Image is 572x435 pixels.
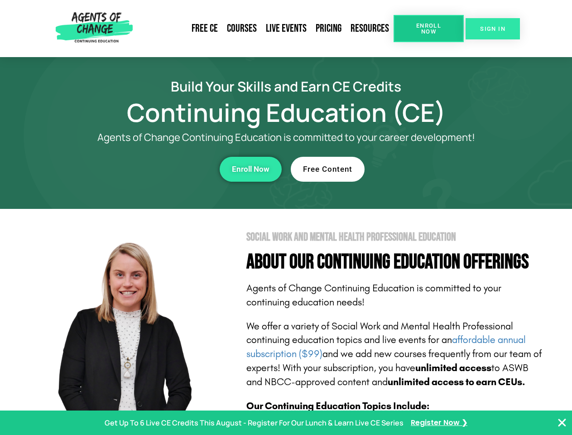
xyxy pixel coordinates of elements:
a: Pricing [311,18,346,39]
span: Enroll Now [408,23,449,34]
b: unlimited access [415,362,491,374]
h4: About Our Continuing Education Offerings [246,252,544,272]
h2: Social Work and Mental Health Professional Education [246,232,544,243]
b: Our Continuing Education Topics Include: [246,400,429,412]
h1: Continuing Education (CE) [28,102,544,123]
p: We offer a variety of Social Work and Mental Health Professional continuing education topics and ... [246,319,544,389]
b: unlimited access to earn CEUs. [388,376,525,388]
span: Agents of Change Continuing Education is committed to your continuing education needs! [246,282,501,308]
a: Free CE [187,18,222,39]
span: Enroll Now [232,165,269,173]
a: Resources [346,18,394,39]
a: Register Now ❯ [411,416,467,430]
a: SIGN IN [466,18,520,39]
a: Free Content [291,157,365,182]
a: Courses [222,18,261,39]
button: Close Banner [557,417,567,428]
a: Live Events [261,18,311,39]
h2: Build Your Skills and Earn CE Credits [28,80,544,93]
p: Agents of Change Continuing Education is committed to your career development! [64,132,508,143]
a: Enroll Now [394,15,464,42]
a: Enroll Now [220,157,282,182]
span: Free Content [303,165,352,173]
nav: Menu [136,18,394,39]
p: Get Up To 6 Live CE Credits This August - Register For Our Lunch & Learn Live CE Series [105,416,404,430]
span: SIGN IN [480,26,505,32]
